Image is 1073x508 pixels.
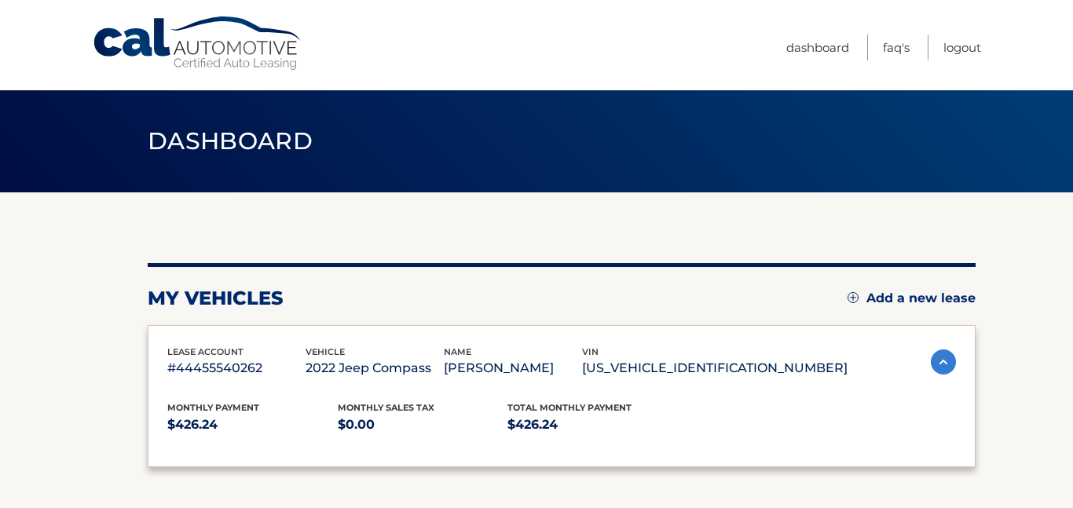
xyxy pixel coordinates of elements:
[848,291,976,306] a: Add a new lease
[883,35,910,60] a: FAQ's
[148,126,313,155] span: Dashboard
[338,402,434,413] span: Monthly sales Tax
[444,357,582,379] p: [PERSON_NAME]
[943,35,981,60] a: Logout
[582,357,848,379] p: [US_VEHICLE_IDENTIFICATION_NUMBER]
[444,346,471,357] span: name
[786,35,849,60] a: Dashboard
[92,16,304,71] a: Cal Automotive
[507,414,678,436] p: $426.24
[582,346,599,357] span: vin
[338,414,508,436] p: $0.00
[148,287,284,310] h2: my vehicles
[167,402,259,413] span: Monthly Payment
[931,349,956,375] img: accordion-active.svg
[167,357,306,379] p: #44455540262
[167,414,338,436] p: $426.24
[306,357,444,379] p: 2022 Jeep Compass
[507,402,632,413] span: Total Monthly Payment
[306,346,345,357] span: vehicle
[167,346,244,357] span: lease account
[848,292,859,303] img: add.svg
